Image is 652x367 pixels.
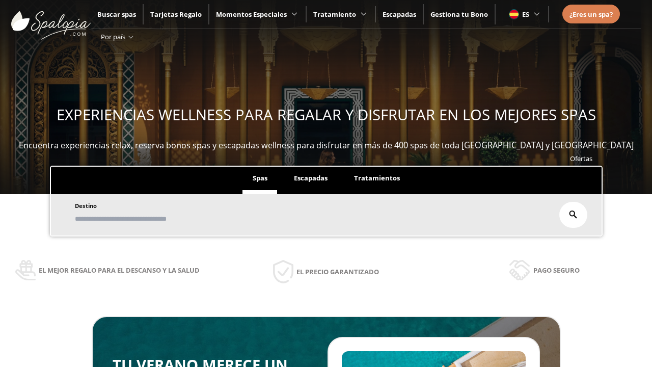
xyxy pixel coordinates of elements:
[354,173,400,182] span: Tratamientos
[97,10,136,19] a: Buscar spas
[294,173,328,182] span: Escapadas
[569,9,613,20] a: ¿Eres un spa?
[383,10,416,19] a: Escapadas
[430,10,488,19] a: Gestiona tu Bono
[296,266,379,277] span: El precio garantizado
[569,10,613,19] span: ¿Eres un spa?
[533,265,580,276] span: Pago seguro
[150,10,202,19] a: Tarjetas Regalo
[101,32,125,41] span: Por país
[11,1,91,40] img: ImgLogoSpalopia.BvClDcEz.svg
[39,265,200,276] span: El mejor regalo para el descanso y la salud
[75,202,97,209] span: Destino
[19,140,634,151] span: Encuentra experiencias relax, reserva bonos spas y escapadas wellness para disfrutar en más de 40...
[57,104,596,125] span: EXPERIENCIAS WELLNESS PARA REGALAR Y DISFRUTAR EN LOS MEJORES SPAS
[570,154,592,163] a: Ofertas
[253,173,267,182] span: Spas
